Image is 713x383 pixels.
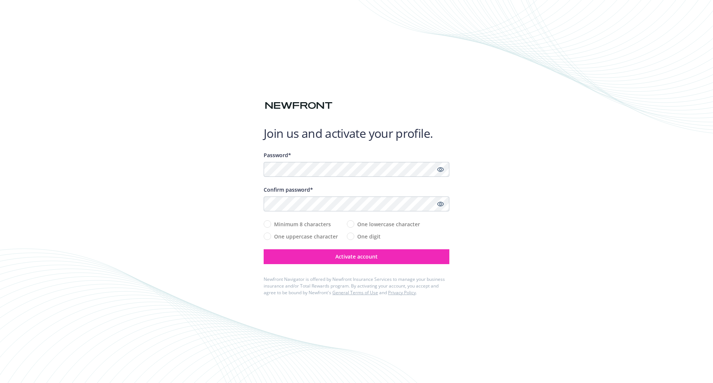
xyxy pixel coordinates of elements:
[264,99,334,112] img: Newfront logo
[332,289,378,296] a: General Terms of Use
[264,126,449,141] h1: Join us and activate your profile.
[436,165,445,174] a: Show password
[436,199,445,208] a: Show password
[264,276,449,296] div: Newfront Navigator is offered by Newfront Insurance Services to manage your business insurance an...
[335,253,378,260] span: Activate account
[264,186,313,193] span: Confirm password*
[264,162,449,177] input: Enter a unique password...
[357,233,381,240] span: One digit
[264,152,291,159] span: Password*
[274,233,338,240] span: One uppercase character
[274,220,331,228] span: Minimum 8 characters
[357,220,420,228] span: One lowercase character
[264,249,449,264] button: Activate account
[264,197,449,211] input: Confirm your unique password...
[388,289,416,296] a: Privacy Policy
